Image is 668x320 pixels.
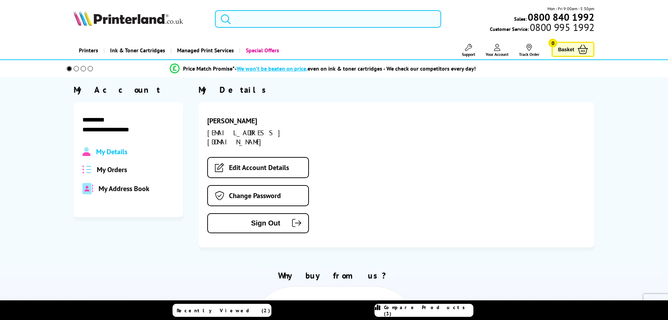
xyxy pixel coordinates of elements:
[548,39,557,47] span: 0
[519,44,539,57] a: Track Order
[207,213,309,233] button: Sign Out
[207,157,309,178] a: Edit Account Details
[514,15,527,22] span: Sales:
[97,165,127,174] span: My Orders
[183,65,235,72] span: Price Match Promise*
[529,24,594,31] span: 0800 995 1992
[177,307,270,314] span: Recently Viewed (2)
[74,11,183,26] img: Printerland Logo
[486,52,508,57] span: Your Account
[375,304,473,317] a: Compare Products (3)
[207,116,332,125] div: [PERSON_NAME]
[74,270,595,281] h2: Why buy from us?
[552,42,594,57] a: Basket 0
[207,128,332,146] div: [EMAIL_ADDRESS][DOMAIN_NAME]
[237,65,308,72] span: We won’t be beaten on price,
[74,84,183,95] div: My Account
[198,84,594,95] div: My Details
[490,24,594,32] span: Customer Service:
[74,11,207,27] a: Printerland Logo
[462,52,475,57] span: Support
[218,219,280,227] span: Sign Out
[207,185,309,206] a: Change Password
[82,183,93,194] img: address-book-duotone-solid.svg
[384,304,473,317] span: Compare Products (3)
[239,41,284,59] a: Special Offers
[235,65,476,72] div: - even on ink & toner cartridges - We check our competitors every day!
[170,41,239,59] a: Managed Print Services
[558,45,574,54] span: Basket
[173,304,271,317] a: Recently Viewed (2)
[74,41,103,59] a: Printers
[96,147,127,156] span: My Details
[99,184,149,193] span: My Address Book
[528,11,594,24] b: 0800 840 1992
[57,63,589,75] li: modal_Promise
[103,41,170,59] a: Ink & Toner Cartridges
[527,14,594,20] a: 0800 840 1992
[462,44,475,57] a: Support
[82,165,92,174] img: all-order.svg
[547,5,594,12] span: Mon - Fri 9:00am - 5:30pm
[486,44,508,57] a: Your Account
[82,147,90,156] img: Profile.svg
[110,41,165,59] span: Ink & Toner Cartridges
